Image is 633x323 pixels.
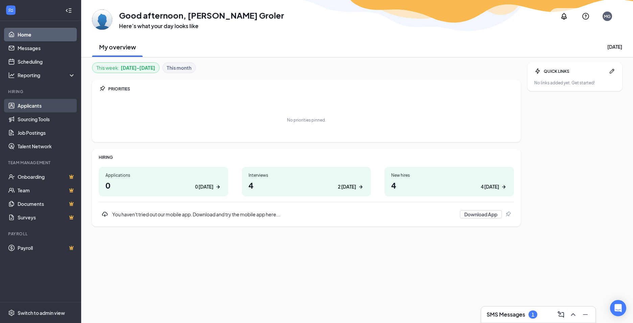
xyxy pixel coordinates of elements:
div: Interviews [249,172,365,178]
div: Open Intercom Messenger [610,300,626,316]
svg: Pen [609,68,615,74]
div: PRIORITIES [108,86,514,92]
svg: Bolt [534,68,541,74]
a: OnboardingCrown [18,170,75,184]
a: PayrollCrown [18,241,75,255]
div: Hiring [8,89,74,94]
svg: QuestionInfo [582,12,590,20]
div: You haven't tried out our mobile app. Download and try the mobile app here... [112,211,456,218]
svg: Notifications [560,12,568,20]
svg: Pin [505,211,511,218]
a: Home [18,28,75,41]
div: Applications [105,172,221,178]
a: Messages [18,41,75,55]
a: Applicants [18,99,75,112]
h1: Good afternoon, [PERSON_NAME] Groler [119,9,284,21]
h1: 4 [249,179,365,191]
a: DownloadYou haven't tried out our mobile app. Download and try the mobile app here...Download AppPin [99,208,514,221]
div: Team Management [8,160,74,166]
a: Scheduling [18,55,75,68]
div: No links added yet. Get started! [534,80,615,86]
div: Switch to admin view [18,309,65,316]
div: This week : [96,64,155,71]
a: Job Postings [18,126,75,139]
div: Payroll [8,231,74,237]
b: [DATE] - [DATE] [121,64,155,71]
a: DocumentsCrown [18,197,75,211]
div: 4 [DATE] [481,183,499,190]
h2: My overview [99,43,136,51]
a: Talent Network [18,139,75,153]
div: QUICK LINKS [544,68,606,74]
div: No priorities pinned. [287,117,326,123]
div: [DATE] [607,43,622,50]
div: HIRING [99,154,514,160]
svg: ChevronUp [569,310,577,319]
h1: 0 [105,179,221,191]
div: 0 [DATE] [195,183,213,190]
button: ChevronUp [567,309,578,320]
div: New hires [391,172,507,178]
a: Interviews42 [DATE]ArrowRight [242,167,371,196]
img: McBryan Groler [92,9,112,30]
a: TeamCrown [18,184,75,197]
svg: ArrowRight [500,184,507,190]
div: You haven't tried out our mobile app. Download and try the mobile app here... [99,208,514,221]
svg: Analysis [8,72,15,79]
h3: SMS Messages [487,311,525,318]
div: Reporting [18,72,76,79]
svg: ArrowRight [215,184,221,190]
a: Sourcing Tools [18,112,75,126]
a: Applications00 [DATE]ArrowRight [99,167,228,196]
div: 2 [DATE] [338,183,356,190]
svg: Pin [99,85,105,92]
div: MG [604,14,611,19]
svg: WorkstreamLogo [7,7,14,14]
svg: ArrowRight [357,184,364,190]
a: New hires44 [DATE]ArrowRight [384,167,514,196]
svg: Settings [8,309,15,316]
svg: Download [101,211,108,218]
a: SurveysCrown [18,211,75,224]
button: ComposeMessage [555,309,566,320]
button: Minimize [579,309,590,320]
div: 1 [532,312,534,318]
button: Download App [460,210,502,218]
h3: Here’s what your day looks like [119,22,284,30]
svg: ComposeMessage [557,310,565,319]
svg: Collapse [65,7,72,14]
svg: Minimize [581,310,589,319]
b: This month [167,64,191,71]
h1: 4 [391,179,507,191]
